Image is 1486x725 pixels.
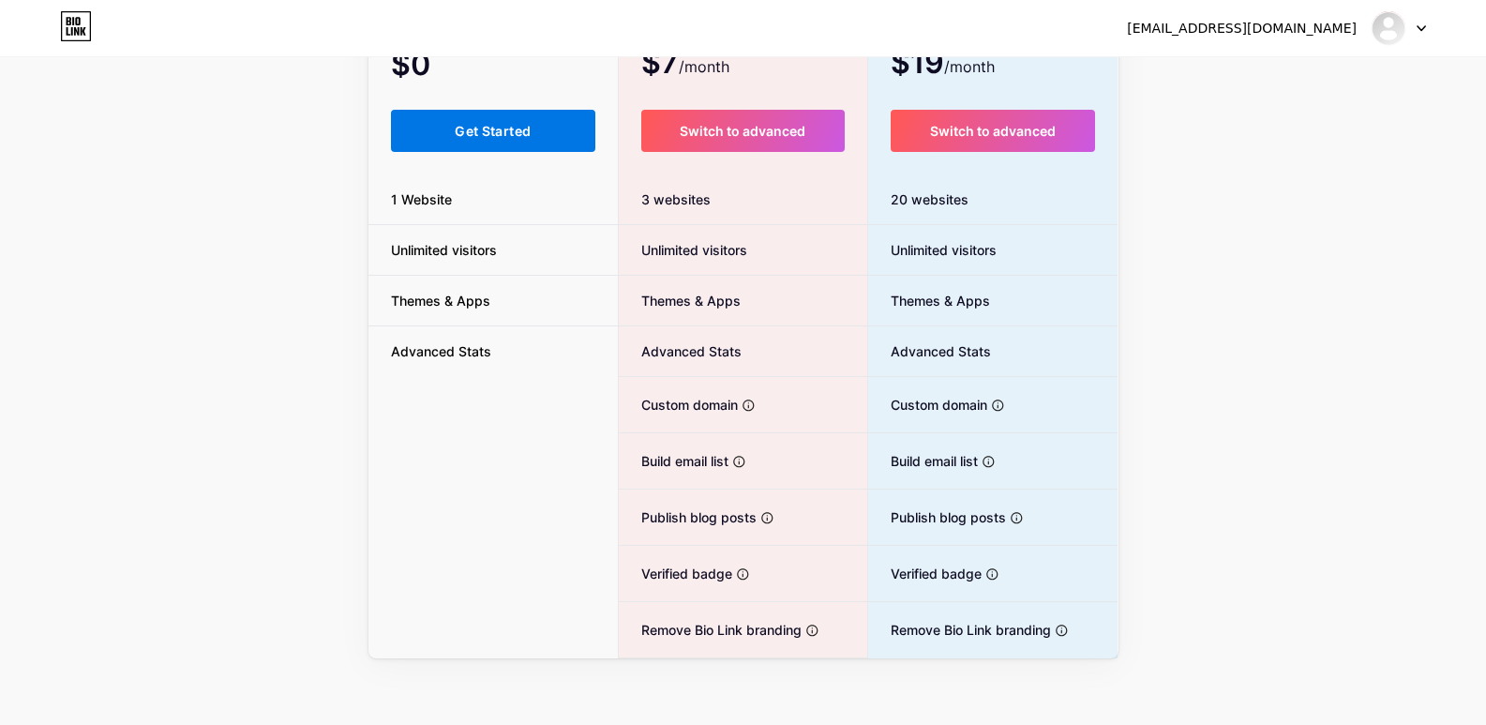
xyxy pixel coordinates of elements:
[619,240,747,260] span: Unlimited visitors
[891,52,995,78] span: $19
[680,123,805,139] span: Switch to advanced
[679,55,729,78] span: /month
[619,291,741,310] span: Themes & Apps
[868,620,1051,640] span: Remove Bio Link branding
[619,451,728,471] span: Build email list
[368,240,519,260] span: Unlimited visitors
[868,507,1006,527] span: Publish blog posts
[619,507,757,527] span: Publish blog posts
[391,53,481,80] span: $0
[868,341,991,361] span: Advanced Stats
[368,341,514,361] span: Advanced Stats
[455,123,531,139] span: Get Started
[619,395,738,415] span: Custom domain
[641,110,845,152] button: Switch to advanced
[368,291,513,310] span: Themes & Apps
[368,189,474,209] span: 1 Website
[868,564,982,583] span: Verified badge
[619,341,742,361] span: Advanced Stats
[619,620,802,640] span: Remove Bio Link branding
[1371,10,1406,46] img: drshekhar
[868,291,990,310] span: Themes & Apps
[944,55,995,78] span: /month
[619,564,732,583] span: Verified badge
[619,174,867,225] div: 3 websites
[641,52,729,78] span: $7
[868,240,997,260] span: Unlimited visitors
[391,110,596,152] button: Get Started
[868,395,987,415] span: Custom domain
[930,123,1056,139] span: Switch to advanced
[868,174,1118,225] div: 20 websites
[868,451,978,471] span: Build email list
[891,110,1096,152] button: Switch to advanced
[1127,19,1357,38] div: [EMAIL_ADDRESS][DOMAIN_NAME]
